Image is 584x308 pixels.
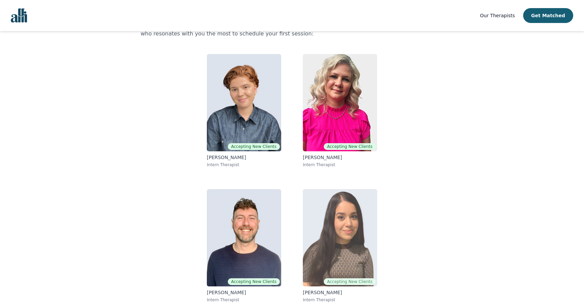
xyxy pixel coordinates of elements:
span: Accepting New Clients [324,143,376,150]
img: Capri Contreras-De Blasis [207,54,281,151]
img: Heala Maudoodi [303,189,377,286]
span: Accepting New Clients [228,278,280,285]
a: Heala MaudoodiAccepting New Clients[PERSON_NAME]Intern Therapist [297,184,383,308]
p: Intern Therapist [207,162,281,168]
a: Ryan DavisAccepting New Clients[PERSON_NAME]Intern Therapist [201,184,287,308]
p: Intern Therapist [303,162,377,168]
span: Accepting New Clients [324,278,376,285]
p: [PERSON_NAME] [207,289,281,296]
a: Capri Contreras-De BlasisAccepting New Clients[PERSON_NAME]Intern Therapist [201,49,287,173]
p: [PERSON_NAME] [303,289,377,296]
p: Intern Therapist [207,297,281,303]
img: alli logo [11,8,27,23]
a: Our Therapists [480,11,515,20]
img: Melissa Stutley [303,54,377,151]
img: Ryan Davis [207,189,281,286]
span: Accepting New Clients [228,143,280,150]
span: Our Therapists [480,13,515,18]
button: Get Matched [523,8,573,23]
a: Melissa StutleyAccepting New Clients[PERSON_NAME]Intern Therapist [297,49,383,173]
p: [PERSON_NAME] [303,154,377,161]
p: Intern Therapist [303,297,377,303]
p: [PERSON_NAME] [207,154,281,161]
